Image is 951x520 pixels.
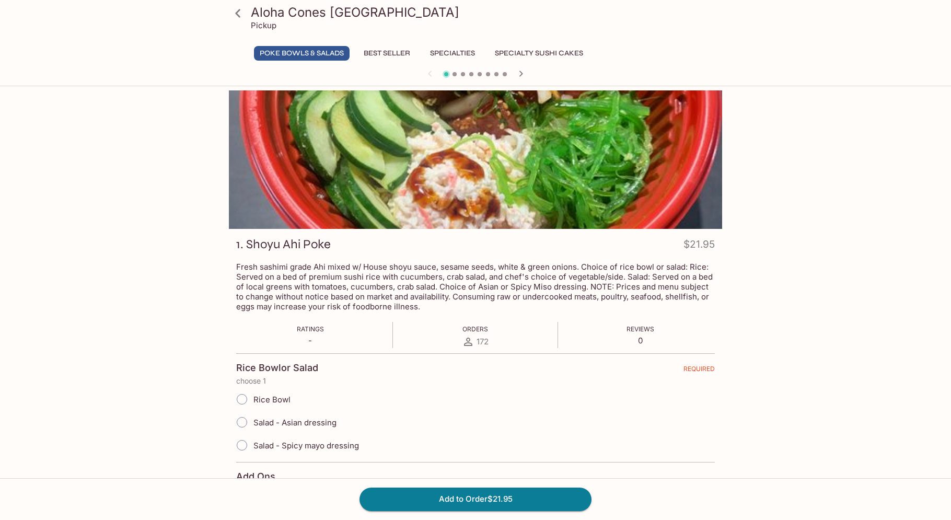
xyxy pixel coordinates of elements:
[297,325,324,333] span: Ratings
[358,46,416,61] button: Best Seller
[489,46,589,61] button: Specialty Sushi Cakes
[236,362,318,374] h4: Rice Bowlor Salad
[253,441,359,450] span: Salad - Spicy mayo dressing
[359,488,592,511] button: Add to Order$21.95
[253,395,291,405] span: Rice Bowl
[236,471,275,482] h4: Add Ons
[297,336,324,345] p: -
[253,418,337,427] span: Salad - Asian dressing
[236,377,715,385] p: choose 1
[683,365,715,377] span: REQUIRED
[236,236,331,252] h3: 1. Shoyu Ahi Poke
[229,90,722,229] div: 1. Shoyu Ahi Poke
[424,46,481,61] button: Specialties
[254,46,350,61] button: Poke Bowls & Salads
[683,236,715,257] h4: $21.95
[627,325,654,333] span: Reviews
[627,336,654,345] p: 0
[462,325,488,333] span: Orders
[251,20,276,30] p: Pickup
[236,262,715,311] p: Fresh sashimi grade Ahi mixed w/ House shoyu sauce, sesame seeds, white & green onions. Choice of...
[477,337,489,346] span: 172
[251,4,718,20] h3: Aloha Cones [GEOGRAPHIC_DATA]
